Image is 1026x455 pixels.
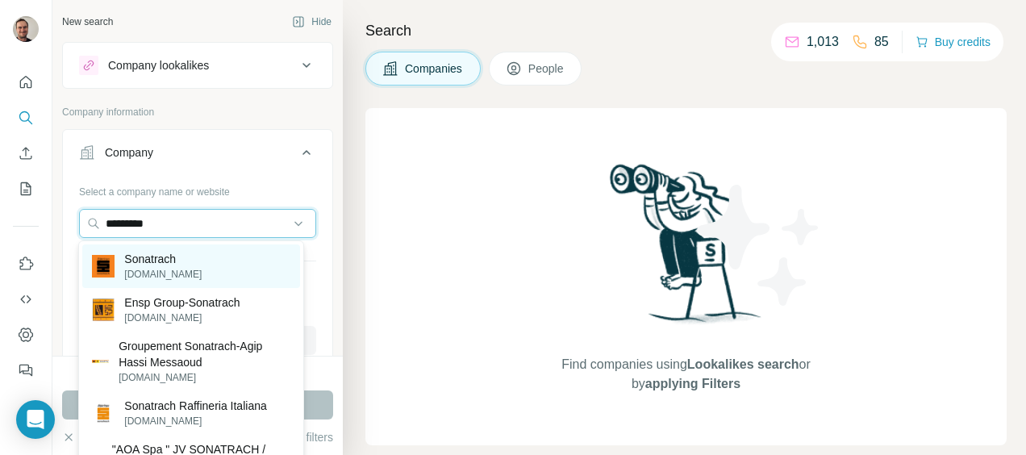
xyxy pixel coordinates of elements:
div: Company [105,144,153,161]
button: Hide [281,10,343,34]
p: 85 [874,32,889,52]
p: [DOMAIN_NAME] [124,414,266,428]
button: Clear [62,429,108,445]
button: My lists [13,174,39,203]
button: Company lookalikes [63,46,332,85]
p: Sonatrach [124,251,202,267]
button: Company [63,133,332,178]
p: Company information [62,105,333,119]
img: Sonatrach [92,255,115,278]
h4: Search [365,19,1007,42]
span: Find companies using or by [557,355,815,394]
p: [DOMAIN_NAME] [124,311,240,325]
button: Enrich CSV [13,139,39,168]
button: Search [13,103,39,132]
button: Dashboard [13,320,39,349]
div: New search [62,15,113,29]
button: Buy credits [915,31,991,53]
p: [DOMAIN_NAME] [119,370,290,385]
span: Lookalikes search [687,357,799,371]
img: Sonatrach Raffineria Italiana [92,402,115,424]
img: Ensp Group-Sonatrach [92,298,115,321]
p: [DOMAIN_NAME] [124,267,202,282]
p: Ensp Group-Sonatrach [124,294,240,311]
span: People [528,61,565,77]
button: Use Surfe on LinkedIn [13,249,39,278]
img: Groupement Sonatrach-Agip Hassi Messaoud [92,353,109,370]
div: Company lookalikes [108,57,209,73]
p: Groupement Sonatrach-Agip Hassi Messaoud [119,338,290,370]
button: Feedback [13,356,39,385]
span: applying Filters [645,377,740,390]
img: Surfe Illustration - Woman searching with binoculars [603,160,770,340]
div: Select a company name or website [79,178,316,199]
span: Companies [405,61,464,77]
p: 1,013 [807,32,839,52]
button: Quick start [13,68,39,97]
div: Open Intercom Messenger [16,400,55,439]
button: Use Surfe API [13,285,39,314]
img: Surfe Illustration - Stars [686,173,832,318]
img: Avatar [13,16,39,42]
p: Sonatrach Raffineria Italiana [124,398,266,414]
